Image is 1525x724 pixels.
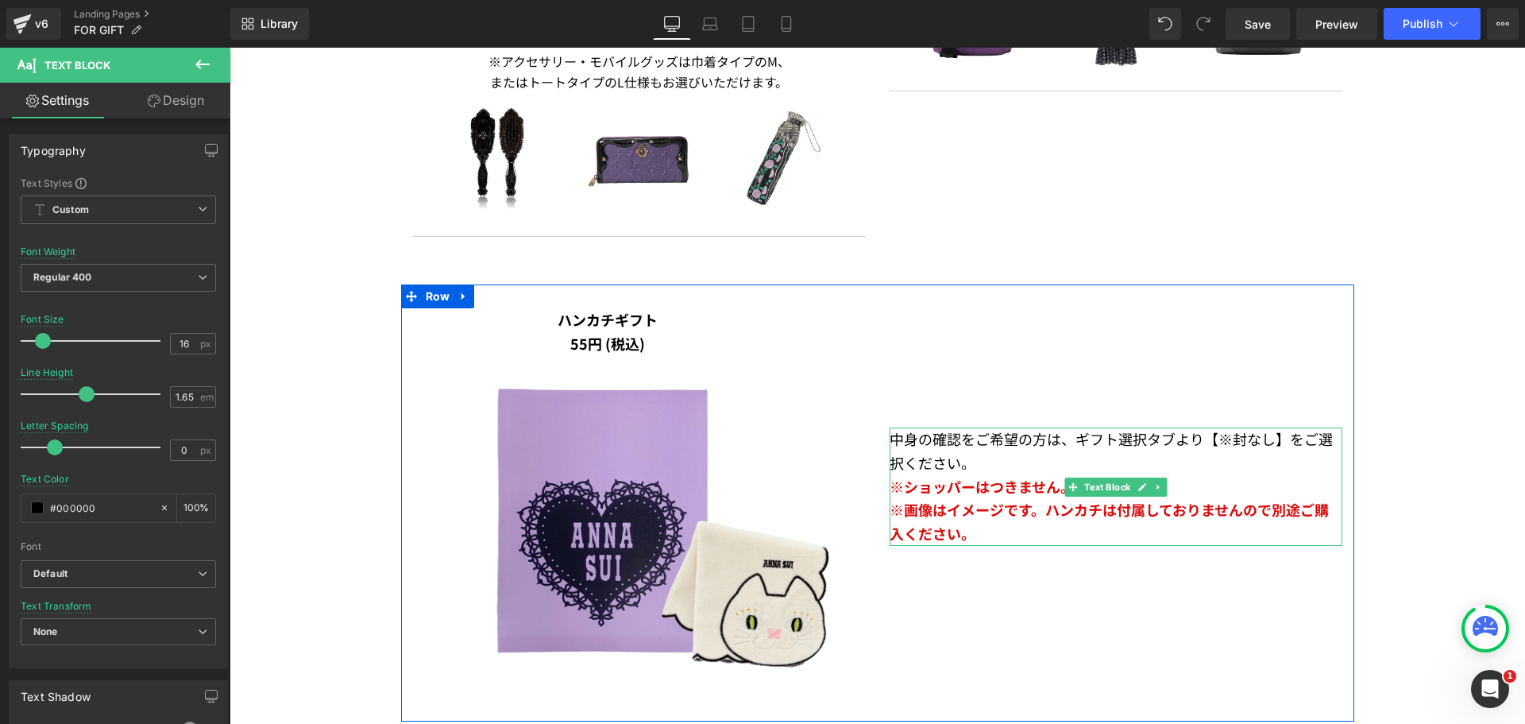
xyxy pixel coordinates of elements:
button: Undo [1149,8,1181,40]
a: Preview [1296,8,1377,40]
p: ※アクセサリー・モバイルグッズは巾着タイプのM、 [195,3,624,24]
button: More [1487,8,1519,40]
a: Expand / Collapse [224,237,245,261]
p: またはトートタイプのL仕様もお選びいただけます。 [195,24,624,45]
div: Text Styles [21,176,216,189]
span: Row [192,237,225,261]
span: em [200,392,214,402]
div: v6 [32,14,52,34]
b: Custom [52,203,89,217]
a: v6 [6,8,61,40]
a: Mobile [767,8,805,40]
a: New Library [230,8,309,40]
b: Regular 400 [33,271,92,283]
iframe: Intercom live chat [1471,670,1509,708]
div: Text Transform [21,601,92,612]
a: Landing Pages [74,8,230,21]
div: % [177,494,215,522]
span: ハンカチギフト [328,261,428,282]
input: Color [50,499,152,517]
span: px [200,445,214,455]
a: Desktop [653,8,691,40]
b: None [33,625,58,637]
div: Text Shadow [21,681,91,703]
span: Publish [1403,17,1442,30]
span: ※ショッパーはつきません。 [660,428,845,449]
div: Font [21,541,216,552]
button: Publish [1384,8,1481,40]
button: Redo [1187,8,1219,40]
div: Font Size [21,314,64,325]
span: 1 [1504,670,1516,683]
span: Text Block [851,430,904,449]
div: Text Color [21,474,69,485]
a: Expand / Collapse [921,430,937,449]
div: Font Weight [21,246,75,257]
a: Tablet [729,8,767,40]
i: Default [33,567,68,581]
a: Design [118,83,234,118]
span: Text Block [44,59,110,72]
div: Typography [21,135,86,157]
p: 中身の確認をご希望の方は、ギフト選択タブより【※封なし】をご選択ください。 [660,380,1113,427]
div: Letter Spacing [21,420,89,432]
span: Library [261,17,298,31]
span: px [200,339,214,349]
span: Preview [1315,16,1358,33]
span: Save [1245,16,1271,33]
span: FOR GIFT [74,24,124,37]
span: ※画像はイメージです。ハンカチは付属しておりませんので別途ご購入ください。 [660,451,1099,496]
div: Line Height [21,367,73,378]
a: Laptop [691,8,729,40]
